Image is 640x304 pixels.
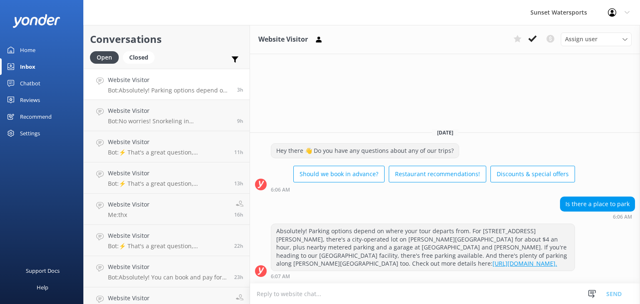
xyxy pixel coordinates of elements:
[234,211,243,218] span: Sep 20 2025 04:01pm (UTC -05:00) America/Cancun
[84,194,250,225] a: Website VisitorMe:thx16h
[84,69,250,100] a: Website VisitorBot:Absolutely! Parking options depend on where your tour departs from. For [STREE...
[84,256,250,287] a: Website VisitorBot:Absolutely! You can book and pay for your sister-in-law and her friend to go o...
[237,86,243,93] span: Sep 21 2025 05:06am (UTC -05:00) America/Cancun
[123,51,155,64] div: Closed
[271,273,575,279] div: Sep 21 2025 05:07am (UTC -05:00) America/Cancun
[108,294,228,303] h4: Website Visitor
[293,166,385,182] button: Should we book in advance?
[561,32,632,46] div: Assign User
[26,262,60,279] div: Support Docs
[237,117,243,125] span: Sep 20 2025 11:26pm (UTC -05:00) America/Cancun
[560,214,635,219] div: Sep 21 2025 05:06am (UTC -05:00) America/Cancun
[234,149,243,156] span: Sep 20 2025 09:55pm (UTC -05:00) America/Cancun
[565,35,597,44] span: Assign user
[613,214,632,219] strong: 6:06 AM
[90,31,243,47] h2: Conversations
[108,242,228,250] p: Bot: ⚡ That's a great question, unfortunately I do not know the answer. I'm going to reach out to...
[560,197,635,211] div: Is there a place to park
[234,242,243,249] span: Sep 20 2025 10:21am (UTC -05:00) America/Cancun
[20,125,40,142] div: Settings
[271,144,459,158] div: Hey there 👋 Do you have any questions about any of our trips?
[20,108,52,125] div: Recommend
[258,34,308,45] h3: Website Visitor
[108,137,228,147] h4: Website Visitor
[108,200,150,209] h4: Website Visitor
[271,187,575,192] div: Sep 21 2025 05:06am (UTC -05:00) America/Cancun
[108,106,231,115] h4: Website Visitor
[271,187,290,192] strong: 6:06 AM
[84,162,250,194] a: Website VisitorBot:⚡ That's a great question, unfortunately I do not know the answer. I'm going t...
[108,180,228,187] p: Bot: ⚡ That's a great question, unfortunately I do not know the answer. I'm going to reach out to...
[123,52,159,62] a: Closed
[108,274,228,281] p: Bot: Absolutely! You can book and pay for your sister-in-law and her friend to go on the cruise e...
[84,225,250,256] a: Website VisitorBot:⚡ That's a great question, unfortunately I do not know the answer. I'm going t...
[234,274,243,281] span: Sep 20 2025 09:48am (UTC -05:00) America/Cancun
[20,42,35,58] div: Home
[20,92,40,108] div: Reviews
[90,51,119,64] div: Open
[20,75,40,92] div: Chatbot
[389,166,486,182] button: Restaurant recommendations!
[20,58,35,75] div: Inbox
[432,129,458,136] span: [DATE]
[108,169,228,178] h4: Website Visitor
[490,166,575,182] button: Discounts & special offers
[84,131,250,162] a: Website VisitorBot:⚡ That's a great question, unfortunately I do not know the answer. I'm going t...
[108,75,231,85] h4: Website Visitor
[492,259,557,267] a: [URL][DOMAIN_NAME].
[12,14,60,28] img: yonder-white-logo.png
[234,180,243,187] span: Sep 20 2025 07:43pm (UTC -05:00) America/Cancun
[271,224,575,271] div: Absolutely! Parking options depend on where your tour departs from. For [STREET_ADDRESS][PERSON_N...
[108,262,228,272] h4: Website Visitor
[108,231,228,240] h4: Website Visitor
[37,279,48,296] div: Help
[108,117,231,125] p: Bot: No worries! Snorkeling in [GEOGRAPHIC_DATA] is beginner-friendly, and our tours offer snorke...
[108,211,150,219] p: Me: thx
[108,87,231,94] p: Bot: Absolutely! Parking options depend on where your tour departs from. For [STREET_ADDRESS][PER...
[108,149,228,156] p: Bot: ⚡ That's a great question, unfortunately I do not know the answer. I'm going to reach out to...
[84,100,250,131] a: Website VisitorBot:No worries! Snorkeling in [GEOGRAPHIC_DATA] is beginner-friendly, and our tour...
[271,274,290,279] strong: 6:07 AM
[90,52,123,62] a: Open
